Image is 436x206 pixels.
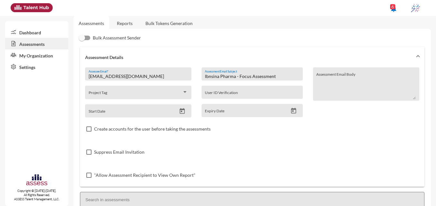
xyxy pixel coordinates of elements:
mat-expansion-panel-header: Assessment Details [80,47,424,67]
mat-icon: notifications [390,5,397,13]
span: Bulk Assessment Sender [93,34,141,42]
mat-panel-title: Assessment Details [85,55,412,60]
button: Open calendar [288,107,299,114]
span: Suppress Email Invitation [94,148,144,156]
a: Assessments [79,21,104,26]
div: 6 [390,4,395,9]
span: "Allow Assessment Recipient to View Own Report" [94,171,196,179]
input: Assessment Email Subject [205,74,299,79]
a: My Organization [5,49,68,61]
a: Dashboard [5,26,68,38]
a: Reports [112,15,138,31]
a: Settings [5,61,68,73]
input: Assessee Email [89,74,188,79]
img: assesscompany-logo.png [26,174,48,187]
a: Assessments [5,38,68,49]
p: Copyright © [DATE]-[DATE]. All Rights Reserved. ASSESS Talent Management, LLC. [5,189,68,201]
a: Bulk Tokens Generation [140,15,198,31]
button: Open calendar [177,108,188,115]
div: Assessment Details [80,67,424,187]
span: Create accounts for the user before taking the assessments [94,125,211,133]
